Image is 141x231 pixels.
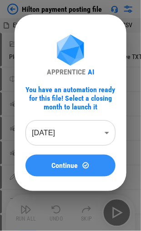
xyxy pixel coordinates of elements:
[82,162,90,169] img: Continue
[25,85,116,111] div: You have an automation ready for this file! Select a closing month to launch it
[25,120,116,146] div: [DATE]
[52,34,89,68] img: Apprentice AI
[47,68,86,76] div: APPRENTICE
[25,155,116,177] button: ContinueContinue
[88,68,94,76] div: AI
[52,162,78,169] span: Continue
